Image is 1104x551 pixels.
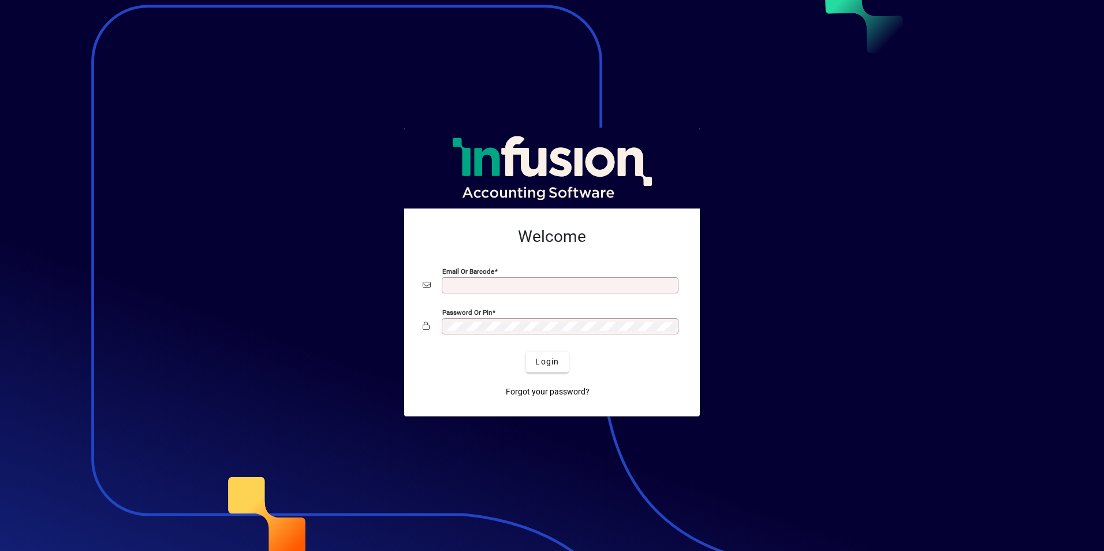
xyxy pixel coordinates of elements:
mat-label: Password or Pin [442,308,492,316]
span: Login [535,356,559,368]
a: Forgot your password? [501,382,594,403]
button: Login [526,352,568,373]
mat-label: Email or Barcode [442,267,494,275]
span: Forgot your password? [506,386,590,398]
h2: Welcome [423,227,681,247]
